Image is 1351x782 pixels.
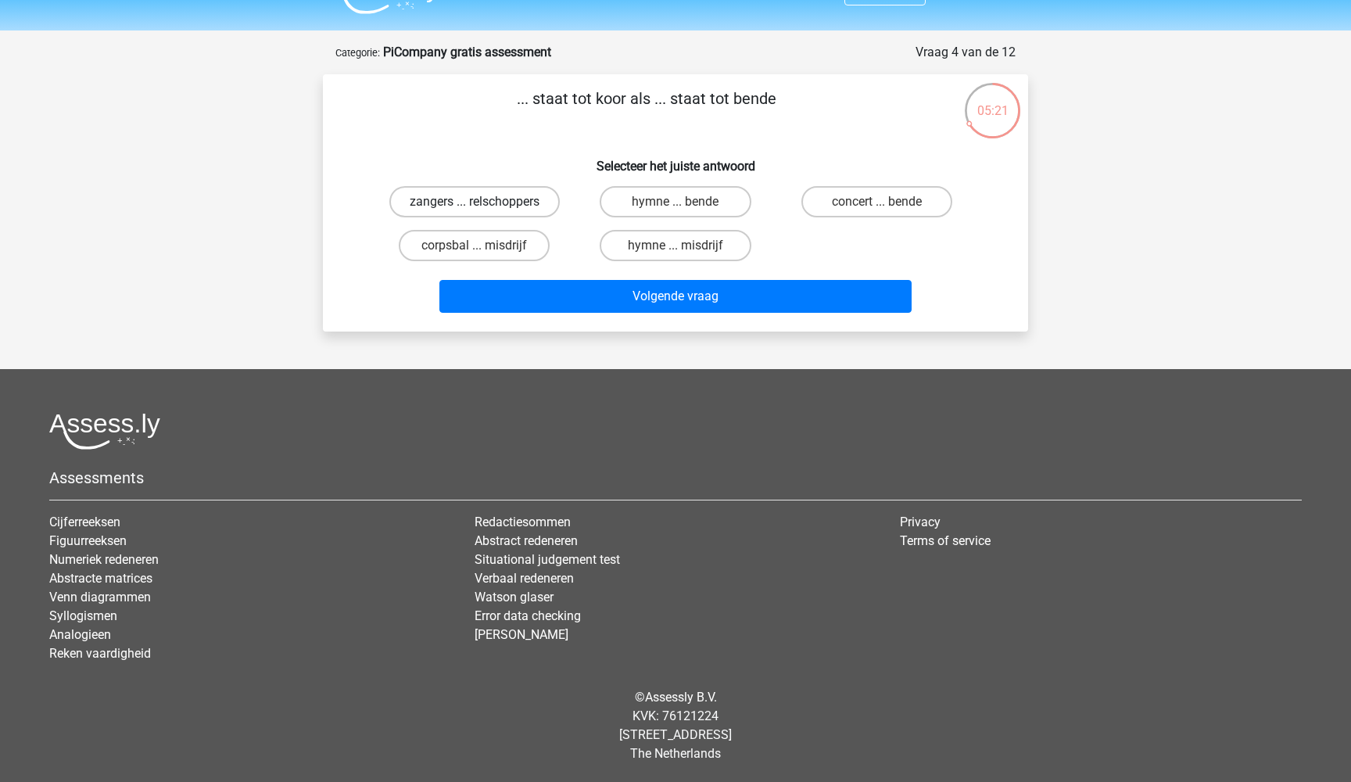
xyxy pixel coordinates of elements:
[49,468,1302,487] h5: Assessments
[900,515,941,529] a: Privacy
[49,515,120,529] a: Cijferreeksen
[399,230,550,261] label: corpsbal ... misdrijf
[49,533,127,548] a: Figuurreeksen
[916,43,1016,62] div: Vraag 4 van de 12
[49,608,117,623] a: Syllogismen
[475,533,578,548] a: Abstract redeneren
[600,230,751,261] label: hymne ... misdrijf
[49,413,160,450] img: Assessly logo
[600,186,751,217] label: hymne ... bende
[49,646,151,661] a: Reken vaardigheid
[963,81,1022,120] div: 05:21
[348,87,944,134] p: ... staat tot koor als ... staat tot bende
[475,590,554,604] a: Watson glaser
[645,690,717,705] a: Assessly B.V.
[49,627,111,642] a: Analogieen
[335,47,380,59] small: Categorie:
[383,45,551,59] strong: PiCompany gratis assessment
[389,186,560,217] label: zangers ... relschoppers
[900,533,991,548] a: Terms of service
[49,552,159,567] a: Numeriek redeneren
[475,552,620,567] a: Situational judgement test
[439,280,912,313] button: Volgende vraag
[801,186,952,217] label: concert ... bende
[475,608,581,623] a: Error data checking
[49,571,152,586] a: Abstracte matrices
[475,571,574,586] a: Verbaal redeneren
[38,676,1313,776] div: © KVK: 76121224 [STREET_ADDRESS] The Netherlands
[348,146,1003,174] h6: Selecteer het juiste antwoord
[475,627,568,642] a: [PERSON_NAME]
[49,590,151,604] a: Venn diagrammen
[475,515,571,529] a: Redactiesommen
